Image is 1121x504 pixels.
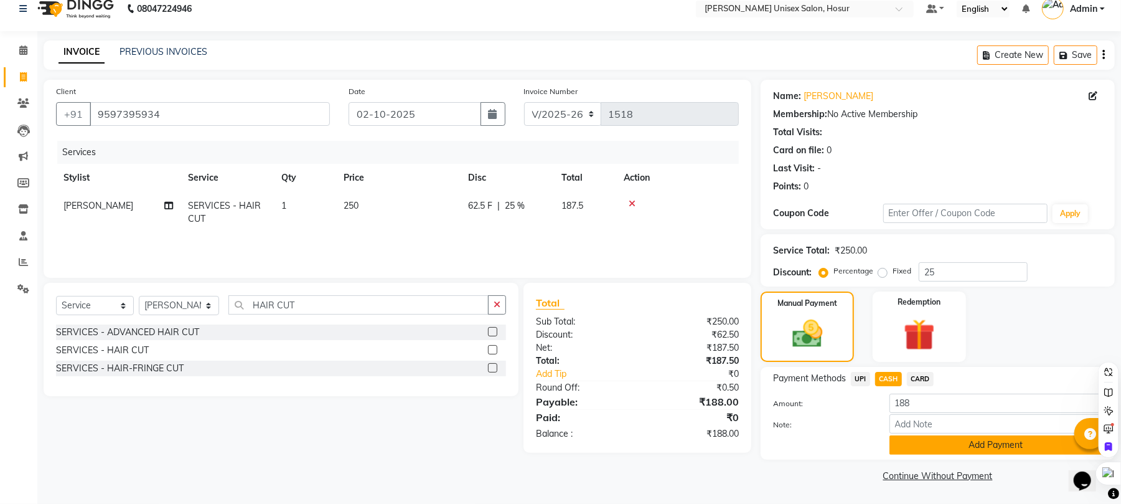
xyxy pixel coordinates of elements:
div: SERVICES - ADVANCED HAIR CUT [56,326,199,339]
button: Apply [1053,204,1088,223]
th: Total [554,164,616,192]
div: ₹62.50 [637,328,748,341]
div: ₹0 [656,368,748,381]
label: Note: [764,419,879,430]
label: Amount: [764,398,879,409]
input: Add Note [889,414,1102,434]
div: Total: [527,354,637,368]
button: Create New [977,45,1049,65]
th: Action [616,164,739,192]
th: Disc [461,164,554,192]
a: INVOICE [59,41,105,64]
a: [PERSON_NAME] [804,90,873,103]
th: Price [336,164,461,192]
label: Redemption [898,297,940,308]
div: Name: [773,90,801,103]
label: Date [349,86,365,97]
div: Balance : [527,427,637,440]
img: _cash.svg [783,316,832,351]
div: ₹0.50 [637,381,748,394]
span: 25 % [505,199,525,212]
span: 250 [344,200,359,211]
div: Paid: [527,410,637,425]
span: UPI [851,372,870,386]
div: Membership: [773,108,827,121]
div: Sub Total: [527,315,637,328]
span: CARD [907,372,934,386]
th: Stylist [56,164,181,192]
span: CASH [875,372,902,386]
div: Round Off: [527,381,637,394]
div: ₹187.50 [637,354,748,368]
button: +91 [56,102,91,126]
th: Qty [274,164,336,192]
span: Payment Methods [773,372,846,385]
div: Coupon Code [773,207,883,220]
div: Payable: [527,394,637,409]
div: 0 [804,180,809,193]
div: Service Total: [773,244,830,257]
div: Points: [773,180,801,193]
span: | [497,199,500,212]
span: 1 [281,200,286,211]
div: ₹250.00 [637,315,748,328]
input: Amount [889,394,1102,413]
span: 62.5 F [468,199,492,212]
div: ₹188.00 [637,427,748,440]
div: ₹250.00 [835,244,867,257]
a: Continue Without Payment [763,470,1112,483]
div: SERVICES - HAIR CUT [56,344,149,357]
label: Percentage [833,265,873,277]
label: Fixed [893,265,911,277]
span: Admin [1070,2,1097,16]
div: 0 [827,144,832,157]
div: ₹0 [637,410,748,425]
button: Add Payment [889,435,1102,455]
div: ₹187.50 [637,341,748,354]
input: Search by Name/Mobile/Email/Code [90,102,330,126]
div: Last Visit: [773,162,815,175]
div: Card on file: [773,144,824,157]
input: Enter Offer / Coupon Code [883,204,1048,223]
label: Manual Payment [777,298,837,309]
div: - [817,162,821,175]
span: Total [536,297,565,310]
div: Discount: [527,328,637,341]
div: Net: [527,341,637,354]
div: No Active Membership [773,108,1102,121]
div: ₹188.00 [637,394,748,409]
div: SERVICES - HAIR-FRINGE CUT [56,362,184,375]
button: Save [1054,45,1097,65]
label: Invoice Number [524,86,578,97]
img: _gift.svg [894,315,945,354]
iframe: chat widget [1069,454,1109,492]
a: PREVIOUS INVOICES [120,46,207,57]
div: Discount: [773,266,812,279]
div: Services [57,141,748,164]
div: Total Visits: [773,126,822,139]
th: Service [181,164,274,192]
a: Add Tip [527,368,656,381]
span: SERVICES - HAIR CUT [188,200,261,224]
span: [PERSON_NAME] [63,200,133,211]
label: Client [56,86,76,97]
span: 187.5 [561,200,583,211]
input: Search or Scan [228,295,489,315]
